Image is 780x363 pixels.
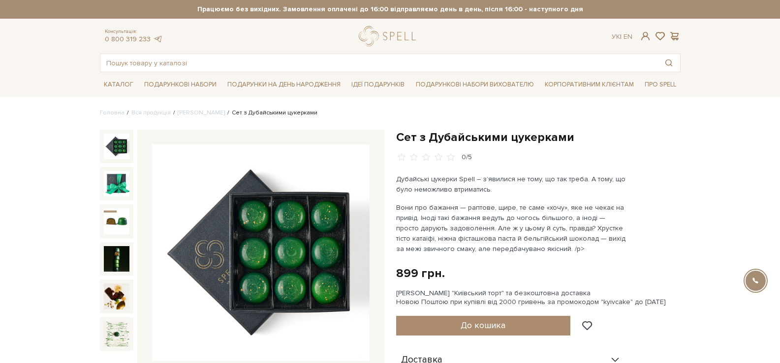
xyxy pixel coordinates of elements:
[140,77,220,92] a: Подарункові набори
[225,109,317,117] li: Сет з Дубайськими цукерками
[396,202,627,254] p: Вони про бажання — раптове, щире, те саме «хочу», яке не чекає на привід. Іноді такі бажання веду...
[359,26,420,46] a: logo
[396,289,681,307] div: [PERSON_NAME] "Київський торт" та безкоштовна доставка Новою Поштою при купівлі від 2000 гривень ...
[104,134,129,159] img: Сет з Дубайськими цукерками
[620,32,622,41] span: |
[104,283,129,309] img: Сет з Дубайськими цукерками
[104,246,129,272] img: Сет з Дубайськими цукерками
[612,32,632,41] div: Ук
[396,130,681,145] h1: Сет з Дубайськими цукерками
[100,54,657,72] input: Пошук товару у каталозі
[412,76,538,93] a: Подарункові набори вихователю
[223,77,344,92] a: Подарунки на День народження
[100,77,137,92] a: Каталог
[541,76,638,93] a: Корпоративним клієнтам
[624,32,632,41] a: En
[153,35,163,43] a: telegram
[131,109,171,116] a: Вся продукція
[396,174,627,195] p: Дубайські цукерки Spell – з’явилися не тому, що так треба. А тому, що було неможливо втриматись.
[396,316,571,335] button: До кошика
[461,320,505,331] span: До кошика
[641,77,680,92] a: Про Spell
[178,109,225,116] a: [PERSON_NAME]
[152,144,370,362] img: Сет з Дубайськими цукерками
[104,321,129,347] img: Сет з Дубайськими цукерками
[462,153,472,162] div: 0/5
[396,266,445,281] div: 899 грн.
[347,77,408,92] a: Ідеї подарунків
[100,5,681,14] strong: Працюємо без вихідних. Замовлення оплачені до 16:00 відправляємо день в день, після 16:00 - насту...
[104,171,129,196] img: Сет з Дубайськими цукерками
[657,54,680,72] button: Пошук товару у каталозі
[105,28,163,35] span: Консультація:
[105,35,151,43] a: 0 800 319 233
[104,208,129,234] img: Сет з Дубайськими цукерками
[100,109,125,116] a: Головна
